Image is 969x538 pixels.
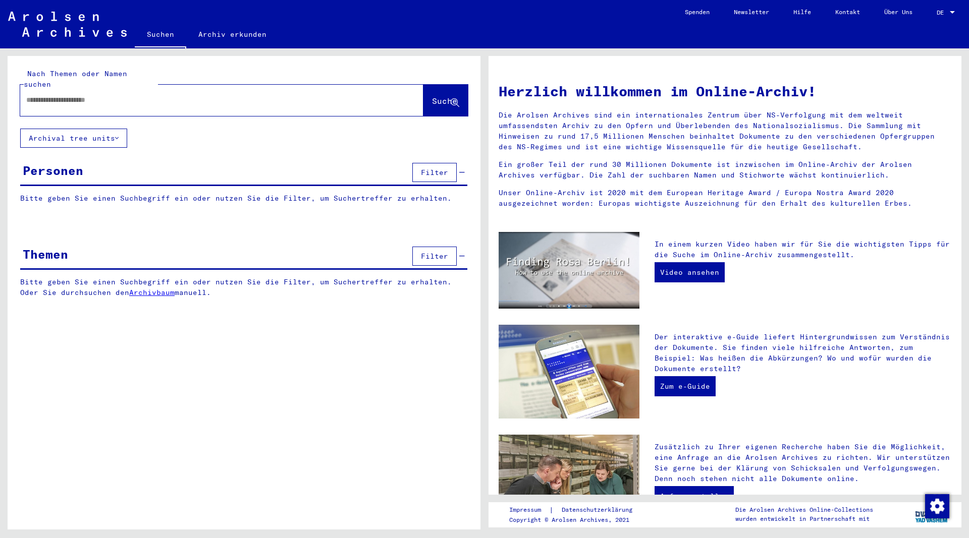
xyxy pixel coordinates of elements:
[554,505,644,515] a: Datenschutzerklärung
[20,129,127,148] button: Archival tree units
[655,376,716,396] a: Zum e-Guide
[24,69,127,89] mat-label: Nach Themen oder Namen suchen
[135,22,186,48] a: Suchen
[499,81,951,102] h1: Herzlich willkommen im Online-Archiv!
[655,262,725,282] a: Video ansehen
[655,239,951,260] p: In einem kurzen Video haben wir für Sie die wichtigsten Tipps für die Suche im Online-Archiv zusa...
[421,168,448,177] span: Filter
[8,12,127,37] img: Arolsen_neg.svg
[937,9,948,16] span: DE
[129,288,175,297] a: Archivbaum
[655,442,951,484] p: Zusätzlich zu Ihrer eigenen Recherche haben Sie die Möglichkeit, eine Anfrage an die Arolsen Arch...
[499,232,639,309] img: video.jpg
[499,325,639,419] img: eguide.jpg
[23,245,68,263] div: Themen
[509,505,644,515] div: |
[186,22,279,46] a: Archiv erkunden
[432,96,457,106] span: Suche
[412,247,457,266] button: Filter
[655,332,951,374] p: Der interaktive e-Guide liefert Hintergrundwissen zum Verständnis der Dokumente. Sie finden viele...
[23,161,83,180] div: Personen
[499,159,951,181] p: Ein großer Teil der rund 30 Millionen Dokumente ist inzwischen im Online-Archiv der Arolsen Archi...
[913,502,951,527] img: yv_logo.png
[20,277,468,298] p: Bitte geben Sie einen Suchbegriff ein oder nutzen Sie die Filter, um Suchertreffer zu erhalten. O...
[925,494,949,518] img: Zustimmung ändern
[509,505,549,515] a: Impressum
[499,435,639,528] img: inquiries.jpg
[499,188,951,209] p: Unser Online-Archiv ist 2020 mit dem European Heritage Award / Europa Nostra Award 2020 ausgezeic...
[735,505,873,514] p: Die Arolsen Archives Online-Collections
[655,486,734,506] a: Anfrage stellen
[499,110,951,152] p: Die Arolsen Archives sind ein internationales Zentrum über NS-Verfolgung mit dem weltweit umfasse...
[20,193,467,204] p: Bitte geben Sie einen Suchbegriff ein oder nutzen Sie die Filter, um Suchertreffer zu erhalten.
[412,163,457,182] button: Filter
[421,252,448,261] span: Filter
[735,514,873,523] p: wurden entwickelt in Partnerschaft mit
[509,515,644,524] p: Copyright © Arolsen Archives, 2021
[423,85,468,116] button: Suche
